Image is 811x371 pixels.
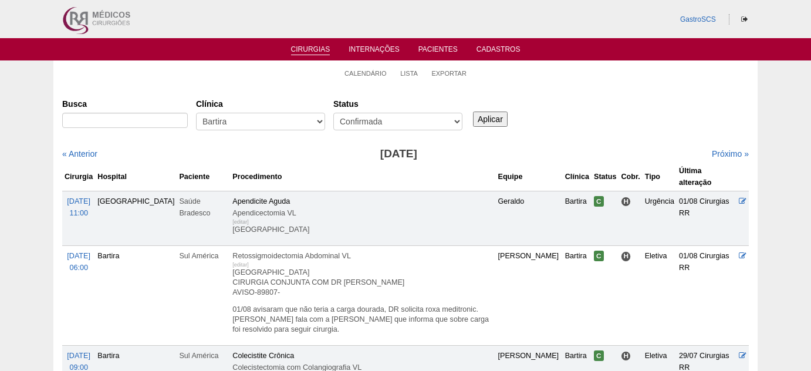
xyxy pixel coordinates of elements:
span: Confirmada [594,251,604,261]
label: Clínica [196,98,325,110]
div: Retossigmoidectomia Abdominal VL [232,250,493,262]
td: Apendicite Aguda [230,191,495,245]
span: Confirmada [594,350,604,361]
td: Eletiva [643,246,677,346]
td: Bartira [563,191,592,245]
td: [PERSON_NAME] [496,246,563,346]
div: [editar] [232,216,249,228]
a: Editar [739,352,746,360]
td: Geraldo [496,191,563,245]
a: GastroSCS [680,15,716,23]
th: Última alteração [677,163,736,191]
td: Bartira [95,246,177,346]
span: Hospital [621,251,631,261]
a: Internações [349,45,400,57]
a: [DATE] 06:00 [67,252,90,272]
p: 01/08 avisaram que não teria a carga dourada, DR solicita roxa meditronic. [PERSON_NAME] fala com... [232,305,493,335]
span: Hospital [621,197,631,207]
p: [GEOGRAPHIC_DATA] [232,225,493,235]
th: Procedimento [230,163,495,191]
td: 01/08 Cirurgias RR [677,191,736,245]
th: Clínica [563,163,592,191]
span: [DATE] [67,252,90,260]
span: 11:00 [69,209,88,217]
div: Apendicectomia VL [232,207,493,219]
div: [editar] [232,259,249,271]
th: Paciente [177,163,230,191]
a: Cirurgias [291,45,330,55]
span: 06:00 [69,264,88,272]
th: Cobr. [619,163,642,191]
th: Hospital [95,163,177,191]
h3: [DATE] [227,146,570,163]
a: Cadastros [477,45,521,57]
a: Editar [739,197,746,205]
div: Saúde Bradesco [179,195,228,219]
p: [GEOGRAPHIC_DATA] CIRURGIA CONJUNTA COM DR [PERSON_NAME] AVISO-89807- [232,268,493,298]
a: Calendário [344,69,387,77]
a: Editar [739,252,746,260]
i: Sair [741,16,748,23]
th: Cirurgia [62,163,95,191]
div: Sul América [179,350,228,362]
input: Aplicar [473,112,508,127]
a: Pacientes [418,45,458,57]
label: Busca [62,98,188,110]
a: Exportar [431,69,467,77]
span: [DATE] [67,197,90,205]
th: Status [592,163,619,191]
th: Tipo [643,163,677,191]
label: Status [333,98,462,110]
input: Digite os termos que você deseja procurar. [62,113,188,128]
div: Sul América [179,250,228,262]
td: 01/08 Cirurgias RR [677,246,736,346]
td: Urgência [643,191,677,245]
a: Próximo » [712,149,749,158]
td: Bartira [563,246,592,346]
span: [DATE] [67,352,90,360]
th: Equipe [496,163,563,191]
td: [GEOGRAPHIC_DATA] [95,191,177,245]
span: Confirmada [594,196,604,207]
a: Lista [400,69,418,77]
span: Hospital [621,351,631,361]
a: « Anterior [62,149,97,158]
a: [DATE] 11:00 [67,197,90,217]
